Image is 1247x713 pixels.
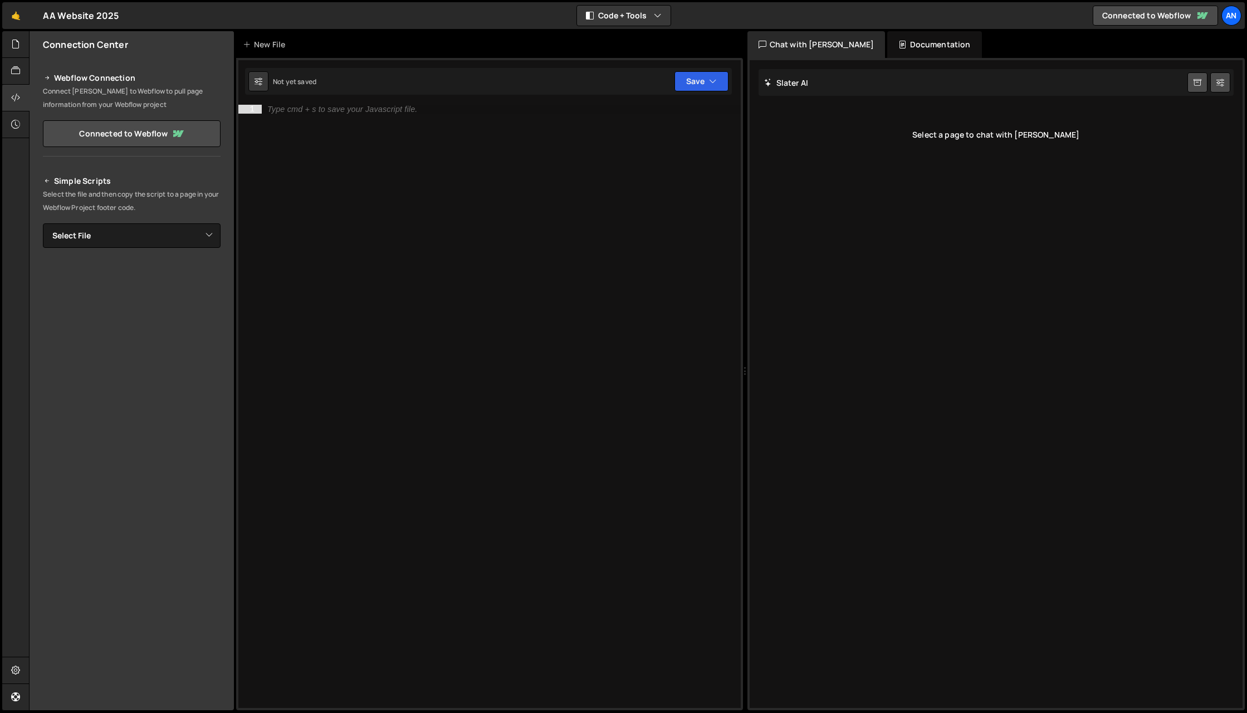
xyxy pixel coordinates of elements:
[1093,6,1218,26] a: Connected to Webflow
[43,120,221,147] a: Connected to Webflow
[238,105,262,114] div: 1
[43,174,221,188] h2: Simple Scripts
[887,31,981,58] div: Documentation
[43,85,221,111] p: Connect [PERSON_NAME] to Webflow to pull page information from your Webflow project
[43,38,128,51] h2: Connection Center
[674,71,728,91] button: Save
[43,188,221,214] p: Select the file and then copy the script to a page in your Webflow Project footer code.
[43,374,222,474] iframe: YouTube video player
[43,266,222,367] iframe: YouTube video player
[273,77,316,86] div: Not yet saved
[2,2,30,29] a: 🤙
[1221,6,1241,26] a: An
[764,77,809,88] h2: Slater AI
[243,39,290,50] div: New File
[43,9,119,22] div: AA Website 2025
[759,113,1234,157] div: Select a page to chat with [PERSON_NAME]
[267,105,417,113] div: Type cmd + s to save your Javascript file.
[43,71,221,85] h2: Webflow Connection
[577,6,671,26] button: Code + Tools
[747,31,886,58] div: Chat with [PERSON_NAME]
